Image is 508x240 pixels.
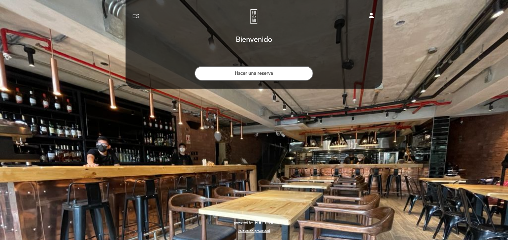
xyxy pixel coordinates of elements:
button: Hacer una reserva [195,66,313,81]
span: powered by [234,220,253,225]
button: person [368,11,376,22]
a: Política de privacidad [238,229,270,233]
img: MEITRE [255,221,274,225]
i: person [368,11,376,19]
a: powered by [234,220,274,225]
h1: Bienvenido [236,36,272,44]
a: Fuego [212,7,296,26]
